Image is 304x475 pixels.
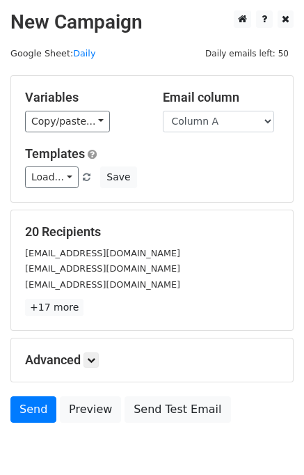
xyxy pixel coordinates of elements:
[25,224,279,240] h5: 20 Recipients
[25,111,110,132] a: Copy/paste...
[200,48,294,59] a: Daily emails left: 50
[234,408,304,475] iframe: Chat Widget
[25,90,142,105] h5: Variables
[10,396,56,423] a: Send
[163,90,280,105] h5: Email column
[25,352,279,368] h5: Advanced
[200,46,294,61] span: Daily emails left: 50
[60,396,121,423] a: Preview
[25,166,79,188] a: Load...
[10,10,294,34] h2: New Campaign
[125,396,230,423] a: Send Test Email
[25,263,180,274] small: [EMAIL_ADDRESS][DOMAIN_NAME]
[25,279,180,290] small: [EMAIL_ADDRESS][DOMAIN_NAME]
[73,48,95,59] a: Daily
[25,248,180,258] small: [EMAIL_ADDRESS][DOMAIN_NAME]
[25,299,83,316] a: +17 more
[100,166,136,188] button: Save
[10,48,95,59] small: Google Sheet:
[25,146,85,161] a: Templates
